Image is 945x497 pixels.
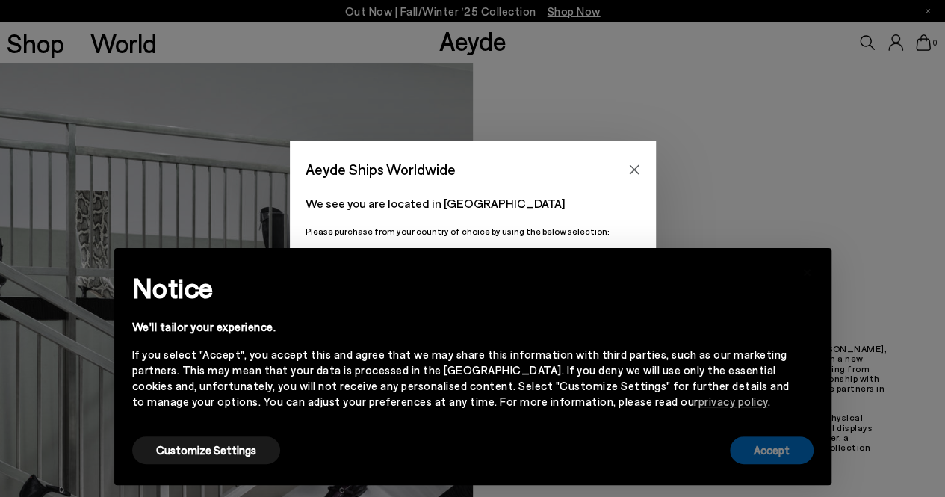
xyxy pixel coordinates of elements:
p: Please purchase from your country of choice by using the below selection: [306,224,640,238]
button: Customize Settings [132,436,280,464]
p: We see you are located in [GEOGRAPHIC_DATA] [306,194,640,212]
button: Close [623,158,645,181]
h2: Notice [132,268,790,307]
div: If you select "Accept", you accept this and agree that we may share this information with third p... [132,347,790,410]
button: Close this notice [790,253,825,288]
span: Aeyde Ships Worldwide [306,156,456,182]
div: We'll tailor your experience. [132,319,790,335]
button: Accept [730,436,814,464]
span: × [802,259,813,281]
a: privacy policy [698,395,768,408]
